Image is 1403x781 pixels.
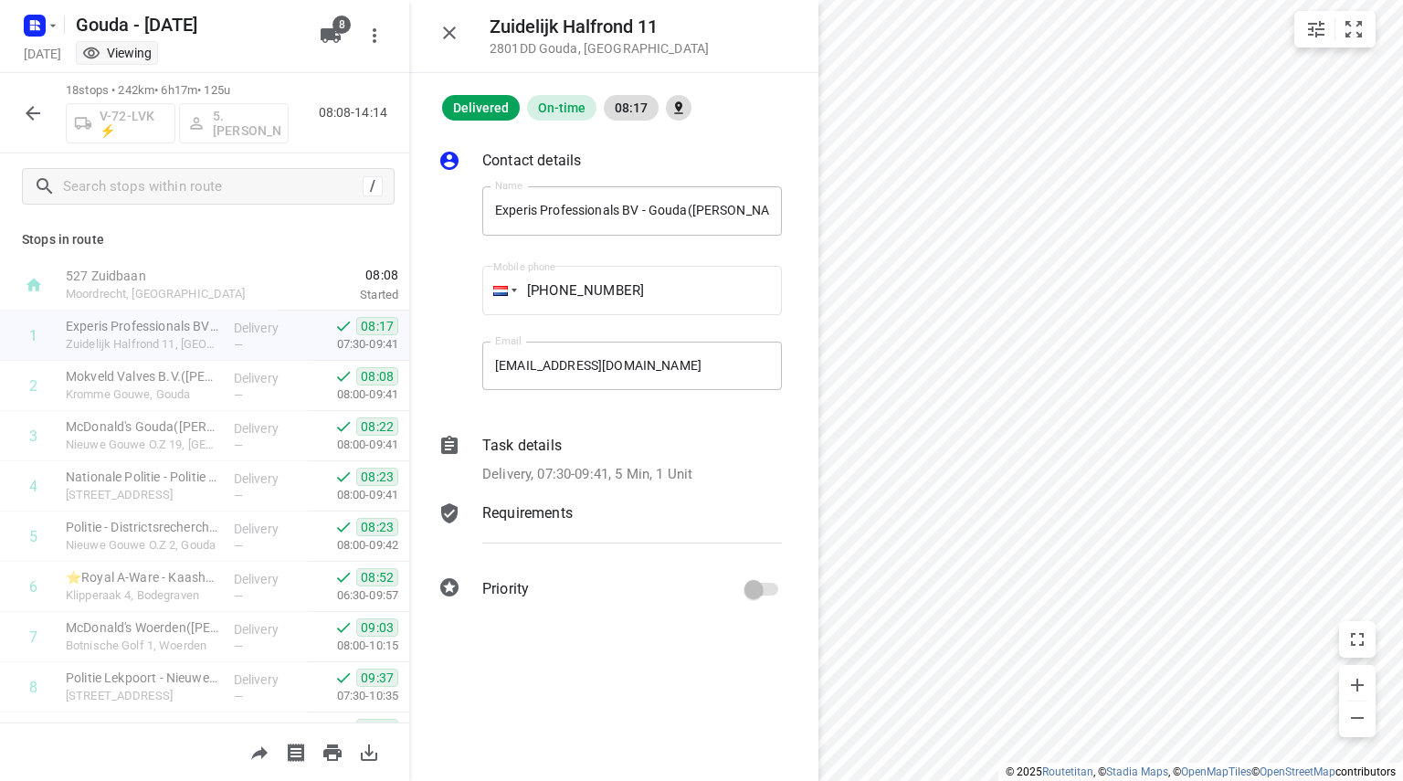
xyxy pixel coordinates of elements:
[334,568,353,586] svg: Done
[66,417,219,436] p: McDonald's Gouda(Brenda Bennis)
[356,719,398,737] span: 09:47
[234,690,243,703] span: —
[1106,765,1168,778] a: Stadia Maps
[314,743,351,760] span: Print route
[334,618,353,637] svg: Done
[319,103,395,122] p: 08:08-14:14
[234,520,301,538] p: Delivery
[666,95,691,121] div: Show driver's finish location
[431,15,468,51] button: Close
[356,669,398,687] span: 09:37
[29,478,37,495] div: 4
[234,539,243,553] span: —
[356,417,398,436] span: 08:22
[66,335,219,354] p: Zuidelijk Halfrond 11, Gouda
[482,464,692,485] p: Delivery, 07:30-09:41, 5 Min, 1 Unit
[604,100,659,115] span: 08:17
[66,669,219,687] p: Politie Lekpoort - Nieuwegein - Schakelstede(Vanessa Wolf - Langerak)
[482,266,782,315] input: 1 (702) 123-4567
[66,267,256,285] p: 527 Zuidbaan
[241,743,278,760] span: Share route
[1006,765,1396,778] li: © 2025 , © , © © contributors
[438,150,782,175] div: Contact details
[234,388,243,402] span: —
[234,489,243,502] span: —
[278,266,398,284] span: 08:08
[334,669,353,687] svg: Done
[29,578,37,596] div: 6
[1181,765,1251,778] a: OpenMapTiles
[482,578,529,600] p: Priority
[66,536,219,554] p: Nieuwe Gouwe O.Z 2, Gouda
[66,719,219,737] p: Kaartje2go - VG Print(Rob Ebben)
[234,319,301,337] p: Delivery
[438,435,782,485] div: Task detailsDelivery, 07:30-09:41, 5 Min, 1 Unit
[29,427,37,445] div: 3
[66,486,219,504] p: Nieuwe Gouwe Oostzijde 2, Gouda
[234,419,301,438] p: Delivery
[234,620,301,639] p: Delivery
[66,436,219,454] p: Nieuwe Gouwe O.Z 19, Gouda
[1294,11,1376,47] div: small contained button group
[351,743,387,760] span: Download route
[234,369,301,387] p: Delivery
[234,470,301,488] p: Delivery
[29,628,37,646] div: 7
[234,589,243,603] span: —
[29,528,37,545] div: 5
[490,41,709,56] p: 2801DD Gouda , [GEOGRAPHIC_DATA]
[356,468,398,486] span: 08:23
[29,327,37,344] div: 1
[1042,765,1093,778] a: Routetitan
[334,468,353,486] svg: Done
[1260,765,1335,778] a: OpenStreetMap
[308,687,398,705] p: 07:30-10:35
[356,518,398,536] span: 08:23
[356,317,398,335] span: 08:17
[66,586,219,605] p: Klipperaak 4, Bodegraven
[334,367,353,385] svg: Done
[442,100,520,115] span: Delivered
[66,317,219,335] p: Experis Professionals BV - Gouda(Kimberley Craanen)
[66,367,219,385] p: Mokveld Valves B.V.(Tony Anders)
[66,568,219,586] p: ⭐Royal A-Ware - Kaashandel Noordhoek V.O.F.(Rogier Martens)
[278,286,398,304] p: Started
[308,486,398,504] p: 08:00-09:41
[356,367,398,385] span: 08:08
[356,618,398,637] span: 09:03
[363,176,383,196] div: /
[334,518,353,536] svg: Done
[356,568,398,586] span: 08:52
[308,335,398,354] p: 07:30-09:41
[334,317,353,335] svg: Done
[438,502,782,557] div: Requirements
[482,266,517,315] div: Netherlands: + 31
[308,637,398,655] p: 08:00-10:15
[1335,11,1372,47] button: Fit zoom
[332,16,351,34] span: 8
[82,44,152,62] div: You are currently in view mode. To make any changes, go to edit project.
[66,285,256,303] p: Moordrecht, [GEOGRAPHIC_DATA]
[527,100,596,115] span: On-time
[482,502,573,524] p: Requirements
[312,17,349,54] button: 8
[66,637,219,655] p: Botnische Golf 1, Woerden
[66,618,219,637] p: McDonald's Woerden(Brenda Bennis)
[234,670,301,689] p: Delivery
[66,468,219,486] p: Nationale Politie - Politie Gouda(Miranda Peterse)
[278,743,314,760] span: Print shipping labels
[334,719,353,737] svg: Done
[1298,11,1334,47] button: Map settings
[66,687,219,705] p: Schakelstede 75, Nieuwegein
[63,173,363,201] input: Search stops within route
[66,82,289,100] p: 18 stops • 242km • 6h17m • 125u
[234,721,301,739] p: Delivery
[234,639,243,653] span: —
[29,377,37,395] div: 2
[66,518,219,536] p: Politie - Districtsrecherche(Geja Meintjens)
[308,586,398,605] p: 06:30-09:57
[490,16,709,37] h5: Zuidelijk Halfrond 11
[234,338,243,352] span: —
[308,436,398,454] p: 08:00-09:41
[482,435,562,457] p: Task details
